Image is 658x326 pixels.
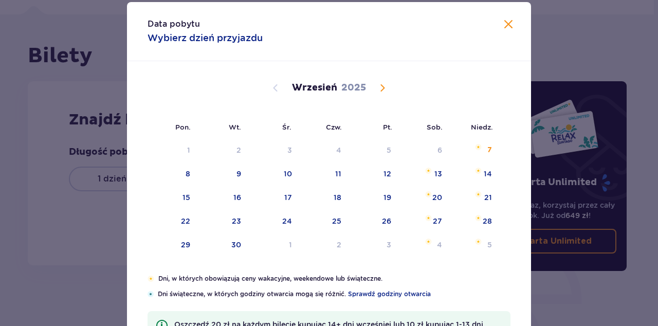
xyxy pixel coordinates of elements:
[248,210,299,233] td: Choose środa, 24 września 2025 as your check-in date. It’s available.
[284,192,292,203] div: 17
[449,210,499,233] td: Choose niedziela, 28 września 2025 as your check-in date. It’s available.
[336,145,341,155] div: 4
[437,240,442,250] div: 4
[148,139,197,162] td: Not available. poniedziałek, 1 września 2025
[248,139,299,162] td: Not available. środa, 3 września 2025
[332,216,341,226] div: 25
[434,169,442,179] div: 13
[387,145,391,155] div: 5
[383,192,391,203] div: 19
[337,240,341,250] div: 2
[437,145,442,155] div: 6
[427,123,443,131] small: Sob.
[382,216,391,226] div: 26
[449,187,499,209] td: Choose niedziela, 21 września 2025 as your check-in date. It’s available.
[349,210,398,233] td: Choose piątek, 26 września 2025 as your check-in date. It’s available.
[181,216,190,226] div: 22
[292,82,337,94] p: Wrzesień
[148,163,197,186] td: Choose poniedziałek, 8 września 2025 as your check-in date. It’s available.
[299,163,349,186] td: Choose czwartek, 11 września 2025 as your check-in date. It’s available.
[229,123,241,131] small: Wt.
[197,163,248,186] td: Choose wtorek, 9 września 2025 as your check-in date. It’s available.
[471,123,493,131] small: Niedz.
[326,123,342,131] small: Czw.
[248,234,299,257] td: Choose środa, 1 października 2025 as your check-in date. It’s available.
[383,169,391,179] div: 12
[299,210,349,233] td: Choose czwartek, 25 września 2025 as your check-in date. It’s available.
[398,210,449,233] td: Choose sobota, 27 września 2025 as your check-in date. It’s available.
[335,169,341,179] div: 11
[175,123,191,131] small: Pon.
[282,123,291,131] small: Śr.
[181,240,190,250] div: 29
[299,187,349,209] td: Choose czwartek, 18 września 2025 as your check-in date. It’s available.
[182,192,190,203] div: 15
[148,187,197,209] td: Choose poniedziałek, 15 września 2025 as your check-in date. It’s available.
[197,139,248,162] td: Not available. wtorek, 2 września 2025
[299,234,349,257] td: Choose czwartek, 2 października 2025 as your check-in date. It’s available.
[334,192,341,203] div: 18
[248,187,299,209] td: Choose środa, 17 września 2025 as your check-in date. It’s available.
[148,210,197,233] td: Choose poniedziałek, 22 września 2025 as your check-in date. It’s available.
[289,240,292,250] div: 1
[449,234,499,257] td: Choose niedziela, 5 października 2025 as your check-in date. It’s available.
[449,139,499,162] td: Choose niedziela, 7 września 2025 as your check-in date. It’s available.
[287,145,292,155] div: 3
[433,216,442,226] div: 27
[282,216,292,226] div: 24
[232,216,241,226] div: 23
[197,210,248,233] td: Choose wtorek, 23 września 2025 as your check-in date. It’s available.
[383,123,392,131] small: Pt.
[127,61,531,274] div: Calendar
[284,169,292,179] div: 10
[349,187,398,209] td: Choose piątek, 19 września 2025 as your check-in date. It’s available.
[387,240,391,250] div: 3
[148,234,197,257] td: Choose poniedziałek, 29 września 2025 as your check-in date. It’s available.
[398,139,449,162] td: Not available. sobota, 6 września 2025
[432,192,442,203] div: 20
[299,139,349,162] td: Not available. czwartek, 4 września 2025
[349,234,398,257] td: Choose piątek, 3 października 2025 as your check-in date. It’s available.
[398,234,449,257] td: Choose sobota, 4 października 2025 as your check-in date. It’s available.
[236,145,241,155] div: 2
[231,240,241,250] div: 30
[449,163,499,186] td: Choose niedziela, 14 września 2025 as your check-in date. It’s available.
[341,82,366,94] p: 2025
[398,187,449,209] td: Choose sobota, 20 września 2025 as your check-in date. It’s available.
[197,234,248,257] td: Choose wtorek, 30 września 2025 as your check-in date. It’s available.
[186,169,190,179] div: 8
[349,139,398,162] td: Not available. piątek, 5 września 2025
[197,187,248,209] td: Choose wtorek, 16 września 2025 as your check-in date. It’s available.
[236,169,241,179] div: 9
[248,163,299,186] td: Choose środa, 10 września 2025 as your check-in date. It’s available.
[398,163,449,186] td: Choose sobota, 13 września 2025 as your check-in date. It’s available.
[349,163,398,186] td: Choose piątek, 12 września 2025 as your check-in date. It’s available.
[187,145,190,155] div: 1
[233,192,241,203] div: 16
